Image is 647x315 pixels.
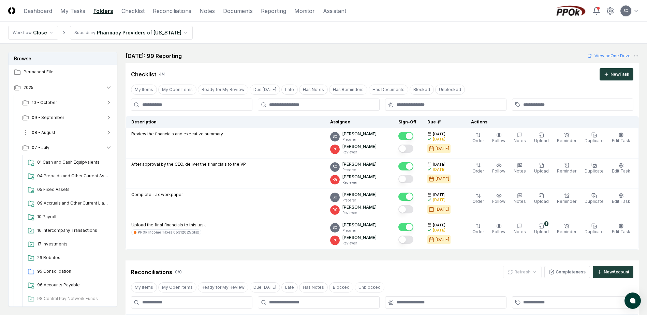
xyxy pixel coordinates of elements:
[491,161,507,176] button: Follow
[25,156,112,169] a: 01 Cash and Cash Equipvalents
[393,116,422,128] th: Sign-Off
[472,138,484,143] span: Order
[126,52,182,60] h2: [DATE]: 99 Reporting
[37,268,109,274] span: 95 Consolidation
[556,161,578,176] button: Reminder
[433,223,445,228] span: [DATE]
[153,7,191,15] a: Reconciliations
[433,197,445,202] div: [DATE]
[398,193,413,201] button: Mark complete
[433,228,445,233] div: [DATE]
[433,162,445,167] span: [DATE]
[9,52,117,65] h3: Browse
[472,168,484,174] span: Order
[471,222,485,236] button: Order
[436,206,449,212] div: [DATE]
[37,255,109,261] span: 26 Rebates
[492,199,505,204] span: Follow
[37,296,109,302] span: 98 Central Pay Network Funds
[17,110,118,125] button: 09 - September
[333,238,338,243] span: RG
[17,95,118,110] button: 10 - October
[342,222,377,228] p: [PERSON_NAME]
[13,30,32,36] div: Workflow
[398,236,413,244] button: Mark complete
[342,167,377,172] p: Preparer
[25,170,112,182] a: 04 Prepaids and Other Current Assets
[342,192,377,198] p: [PERSON_NAME]
[333,225,337,230] span: SC
[433,167,445,172] div: [DATE]
[329,85,367,95] button: Has Reminders
[544,266,590,278] button: Completeness
[472,199,484,204] span: Order
[612,229,630,234] span: Edit Task
[491,192,507,206] button: Follow
[32,145,49,151] span: 07 - July
[512,192,527,206] button: Notes
[611,131,632,145] button: Edit Task
[158,85,196,95] button: My Open Items
[472,229,484,234] span: Order
[514,168,526,174] span: Notes
[342,174,377,180] p: [PERSON_NAME]
[624,292,641,309] button: atlas-launcher
[410,85,434,95] button: Blocked
[121,7,145,15] a: Checklist
[37,227,109,234] span: 16 Intercompany Transactions
[583,192,605,206] button: Duplicate
[342,137,377,142] p: Preparer
[333,164,337,169] span: SC
[25,211,112,223] a: 10 Payroll
[583,222,605,236] button: Duplicate
[436,237,449,243] div: [DATE]
[471,192,485,206] button: Order
[534,229,549,234] span: Upload
[342,131,377,137] p: [PERSON_NAME]
[131,85,157,95] button: My Items
[398,223,413,231] button: Mark complete
[585,138,604,143] span: Duplicate
[604,269,629,275] div: New Account
[131,70,156,78] div: Checklist
[294,7,315,15] a: Monitor
[342,228,377,233] p: Preparer
[17,125,118,140] button: 08 - August
[557,168,576,174] span: Reminder
[24,69,112,75] span: Permanent File
[623,8,628,13] span: SC
[37,200,109,206] span: 09 Accruals and Other Current Liabilities
[585,229,604,234] span: Duplicate
[131,161,246,167] p: After approval by the CEO, deliver the financials to the VP
[557,138,576,143] span: Reminder
[556,222,578,236] button: Reminder
[491,222,507,236] button: Follow
[333,134,337,139] span: SC
[585,199,604,204] span: Duplicate
[333,177,338,182] span: RG
[554,5,587,16] img: PPOk logo
[585,168,604,174] span: Duplicate
[342,235,377,241] p: [PERSON_NAME]
[398,175,413,183] button: Mark complete
[333,207,338,212] span: RG
[556,192,578,206] button: Reminder
[25,197,112,210] a: 09 Accruals and Other Current Liabilities
[471,161,485,176] button: Order
[131,229,201,235] a: PPOk Income Taxes 05312025.xlsx
[158,282,196,292] button: My Open Items
[25,238,112,251] a: 17 Investments
[159,71,166,77] div: 4 / 4
[534,168,549,174] span: Upload
[612,199,630,204] span: Edit Task
[342,180,377,185] p: Reviewer
[612,138,630,143] span: Edit Task
[131,192,183,198] p: Complete Tax workpaper
[333,147,338,152] span: RG
[611,161,632,176] button: Edit Task
[25,293,112,305] a: 98 Central Pay Network Funds
[355,282,384,292] button: Unblocked
[24,85,33,91] span: 2025
[556,131,578,145] button: Reminder
[299,85,328,95] button: Has Notes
